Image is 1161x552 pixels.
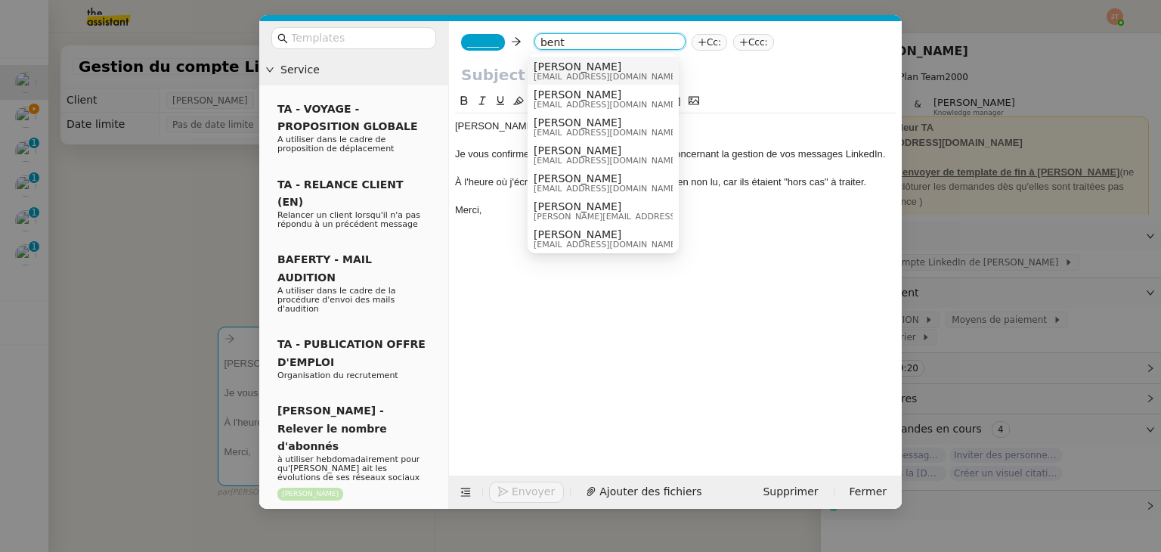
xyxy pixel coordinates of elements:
button: Envoyer [489,482,564,503]
span: TA - RELANCE CLIENT (EN) [277,178,404,208]
span: TA - PUBLICATION OFFRE D'EMPLOI [277,338,426,367]
span: Ajouter des fichiers [599,483,701,501]
span: [PERSON_NAME] - Relever le nombre d'abonnés [277,405,387,452]
button: Supprimer [754,482,827,503]
span: [PERSON_NAME] [534,116,679,129]
span: Service [280,61,442,79]
span: [PERSON_NAME] [534,172,679,185]
span: A utiliser dans le cadre de la procédure d'envoi des mails d'audition [277,286,396,314]
span: A utiliser dans le cadre de proposition de déplacement [277,135,394,154]
div: Je vous confirme avoir procédé à la veille ce jour concernant la gestion de vos messages LinkedIn. [455,147,896,161]
span: [EMAIL_ADDRESS][DOMAIN_NAME] [534,129,679,137]
nz-option-item: Hugo Bentz [528,113,679,141]
input: Subject [461,64,890,86]
span: Fermer [850,483,887,501]
nz-tag: Ccc: [733,34,774,51]
span: [PERSON_NAME] [534,88,679,101]
span: Organisation du recrutement [277,371,398,380]
nz-option-item: Bertrand SCHMITT [528,225,679,253]
div: Merci, [455,203,896,217]
span: BAFERTY - MAIL AUDITION [277,253,372,283]
nz-option-item: Bertrand SCHMITT [528,197,679,225]
nz-option-item: Bertrand SCHMITT [528,169,679,197]
span: [PERSON_NAME] [534,200,748,212]
span: [EMAIL_ADDRESS][DOMAIN_NAME] [534,157,679,165]
span: TA - VOYAGE - PROPOSITION GLOBALE [277,103,417,132]
span: _______ [467,37,499,48]
span: [PERSON_NAME][EMAIL_ADDRESS][DOMAIN_NAME] [534,212,748,221]
div: Service [259,55,448,85]
div: À l'heure où j'écris ce mail, j'ai laissé 11 messages en non lu, car ils étaient "hors cas" à tra... [455,175,896,189]
input: Templates [291,29,427,47]
button: Ajouter des fichiers [577,482,711,503]
nz-tag: [PERSON_NAME] [277,488,343,501]
span: [PERSON_NAME] [534,60,679,73]
span: [EMAIL_ADDRESS][DOMAIN_NAME] [534,185,679,193]
span: [EMAIL_ADDRESS][DOMAIN_NAME] [534,240,679,249]
nz-tag: Cc: [692,34,727,51]
span: [EMAIL_ADDRESS][DOMAIN_NAME] [534,73,679,81]
span: [PERSON_NAME] [534,144,679,157]
span: [PERSON_NAME] [534,228,679,240]
span: Supprimer [763,483,818,501]
nz-option-item: Hugo Bentz [528,57,679,85]
div: [PERSON_NAME], [455,119,896,133]
span: [EMAIL_ADDRESS][DOMAIN_NAME] [534,101,679,109]
span: à utiliser hebdomadairement pour qu'[PERSON_NAME] ait les évolutions de ses réseaux sociaux [277,454,420,482]
nz-option-item: Hugo Bentz [528,85,679,113]
nz-option-item: Bert Canavaggio [528,141,679,169]
button: Fermer [841,482,896,503]
span: Relancer un client lorsqu'il n'a pas répondu à un précédent message [277,210,420,229]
